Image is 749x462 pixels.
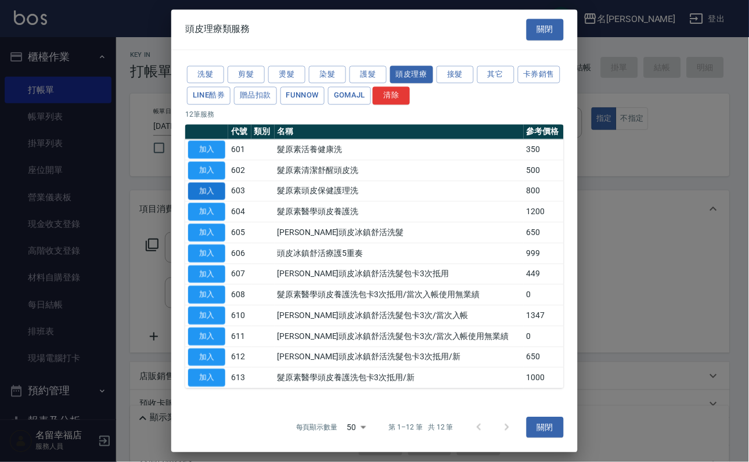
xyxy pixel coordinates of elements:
button: 關閉 [527,19,564,40]
button: 清除 [373,87,410,105]
td: 610 [228,305,251,326]
td: 350 [524,139,564,160]
th: 類別 [251,124,275,139]
td: 603 [228,181,251,201]
td: 650 [524,346,564,367]
button: 加入 [188,348,225,366]
td: 612 [228,346,251,367]
button: 染髮 [309,66,346,84]
button: 贈品扣款 [234,87,277,105]
td: 500 [524,160,564,181]
button: 接髮 [437,66,474,84]
td: 608 [228,284,251,305]
td: 601 [228,139,251,160]
button: 加入 [188,244,225,262]
button: 剪髮 [228,66,265,84]
button: 加入 [188,140,225,158]
td: [PERSON_NAME]頭皮冰鎮舒活洗髮包卡3次/當次入帳使用無業績 [275,326,524,347]
div: 50 [343,412,370,443]
span: 頭皮理療類服務 [185,24,250,35]
button: 加入 [188,306,225,324]
button: 洗髮 [187,66,224,84]
td: 髮原素活養健康洗 [275,139,524,160]
th: 參考價格 [524,124,564,139]
td: 604 [228,201,251,222]
td: 頭皮冰鎮舒活療護5重奏 [275,243,524,264]
td: 1200 [524,201,564,222]
p: 第 1–12 筆 共 12 筆 [389,423,453,433]
td: [PERSON_NAME]頭皮冰鎮舒活洗髮 [275,222,524,243]
th: 名稱 [275,124,524,139]
td: 髮原素清潔舒醒頭皮洗 [275,160,524,181]
td: 髮原素醫學頭皮養護洗包卡3次抵用/新 [275,367,524,388]
td: 999 [524,243,564,264]
button: 加入 [188,161,225,179]
button: 加入 [188,223,225,241]
td: 0 [524,284,564,305]
button: 加入 [188,369,225,387]
td: 449 [524,264,564,284]
button: FUNNOW [280,87,325,105]
button: 其它 [477,66,514,84]
button: 卡券銷售 [518,66,561,84]
button: 加入 [188,182,225,200]
button: GOMAJL [328,87,371,105]
button: 燙髮 [268,66,305,84]
td: [PERSON_NAME]頭皮冰鎮舒活洗髮包卡3次抵用/新 [275,346,524,367]
td: 611 [228,326,251,347]
button: 加入 [188,286,225,304]
td: [PERSON_NAME]頭皮冰鎮舒活洗髮包卡3次抵用 [275,264,524,284]
button: LINE酷券 [187,87,231,105]
button: 加入 [188,265,225,283]
button: 頭皮理療 [390,66,433,84]
p: 12 筆服務 [185,109,564,120]
button: 關閉 [527,417,564,438]
td: [PERSON_NAME]頭皮冰鎮舒活洗髮包卡3次/當次入帳 [275,305,524,326]
button: 護髮 [350,66,387,84]
td: 650 [524,222,564,243]
td: 髮原素頭皮保健護理洗 [275,181,524,201]
td: 605 [228,222,251,243]
td: 1000 [524,367,564,388]
td: 602 [228,160,251,181]
td: 607 [228,264,251,284]
p: 每頁顯示數量 [296,423,338,433]
td: 606 [228,243,251,264]
td: 0 [524,326,564,347]
td: 1347 [524,305,564,326]
td: 800 [524,181,564,201]
button: 加入 [188,327,225,345]
td: 髮原素醫學頭皮養護洗包卡3次抵用/當次入帳使用無業績 [275,284,524,305]
button: 加入 [188,203,225,221]
td: 613 [228,367,251,388]
td: 髮原素醫學頭皮養護洗 [275,201,524,222]
th: 代號 [228,124,251,139]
